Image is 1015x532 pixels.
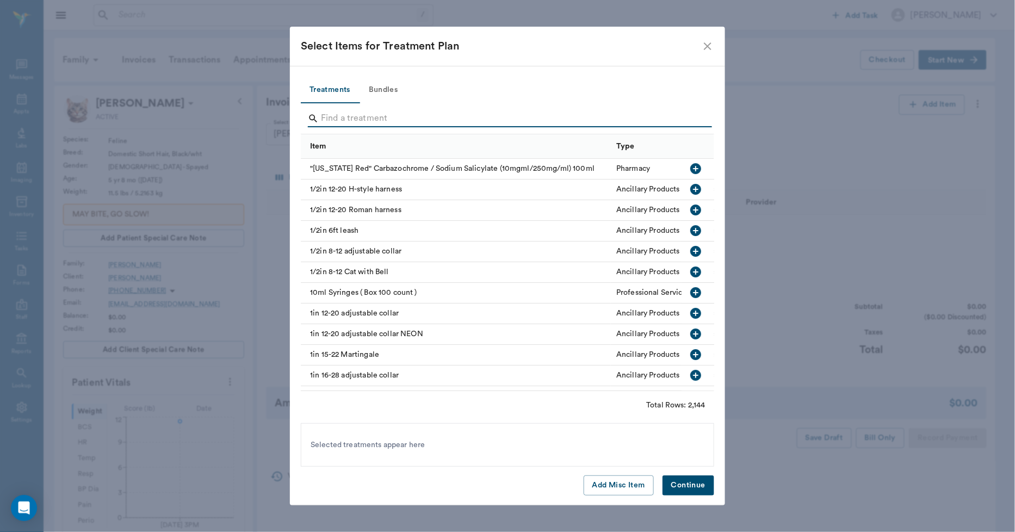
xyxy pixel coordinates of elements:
div: Ancillary Products & Services [616,349,717,360]
div: 1in 12-20 adjustable collar [301,304,611,324]
div: 10ml Syringes ( Box 100 count ) [301,283,611,304]
div: Ancillary Products & Services [616,267,717,277]
button: Continue [663,475,714,496]
div: Item [310,131,326,162]
div: Total Rows: 2,144 [646,400,705,411]
button: Treatments [301,77,359,103]
div: Type [611,134,746,158]
div: Professional Services [616,287,690,298]
div: 1/2in 12-20 H-style harness [301,180,611,200]
div: Type [616,131,635,162]
button: close [701,40,714,53]
div: Ancillary Products & Services [616,308,717,319]
div: Ancillary Products & Services [616,205,717,215]
div: Ancillary Products & Services [616,329,717,339]
button: Bundles [359,77,408,103]
div: 1in 12-20 adjustable collar NEON [301,324,611,345]
div: Ancillary Products & Services [616,246,717,257]
button: Add Misc Item [584,475,654,496]
div: Ancillary Products & Services [616,184,717,195]
div: 1in 15-22 Martingale [301,345,611,366]
div: 1/2in 6ft leash [301,221,611,242]
span: Selected treatments appear here [311,440,425,451]
div: 1in 16-28 adjustable collar NEON [301,386,611,407]
div: Open Intercom Messenger [11,495,37,521]
div: Item [301,134,611,158]
div: "[US_STATE] Red" Carbazochrome / Sodium Salicylate (10mgml/250mg/ml) 100ml [301,159,611,180]
div: 1in 16-28 adjustable collar [301,366,611,386]
div: 1/2in 12-20 Roman harness [301,200,611,221]
div: 1/2in 8-12 Cat with Bell [301,262,611,283]
div: Pharmacy [616,163,650,174]
div: Ancillary Products & Services [616,370,717,381]
input: Find a treatment [321,110,696,127]
div: Ancillary Products & Services [616,225,717,236]
div: 1/2in 8-12 adjustable collar [301,242,611,262]
div: Select Items for Treatment Plan [301,38,701,55]
div: Search [308,110,712,129]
